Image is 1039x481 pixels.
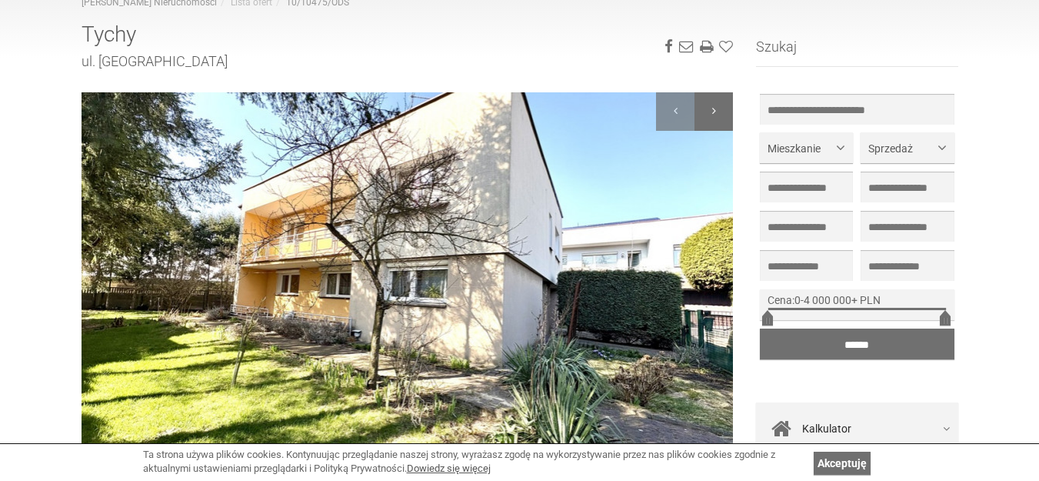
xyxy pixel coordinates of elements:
button: Sprzedaż [861,132,954,163]
img: Dom Sprzedaż Tychy Kasztanowa [82,92,734,462]
span: Cena: [768,294,794,306]
span: Sprzedaż [868,141,934,156]
a: Dowiedz się więcej [407,463,491,474]
span: Kalkulator [802,418,851,439]
span: 4 000 000+ PLN [804,294,881,306]
h2: ul. [GEOGRAPHIC_DATA] [82,54,734,69]
h3: Szukaj [756,39,958,67]
a: Akceptuję [814,452,871,475]
span: 0 [794,294,801,306]
h1: Tychy [82,23,734,47]
button: Mieszkanie [760,132,853,163]
div: - [760,289,954,320]
span: Mieszkanie [768,141,834,156]
div: Ta strona używa plików cookies. Kontynuując przeglądanie naszej strony, wyrażasz zgodę na wykorzy... [143,448,806,476]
